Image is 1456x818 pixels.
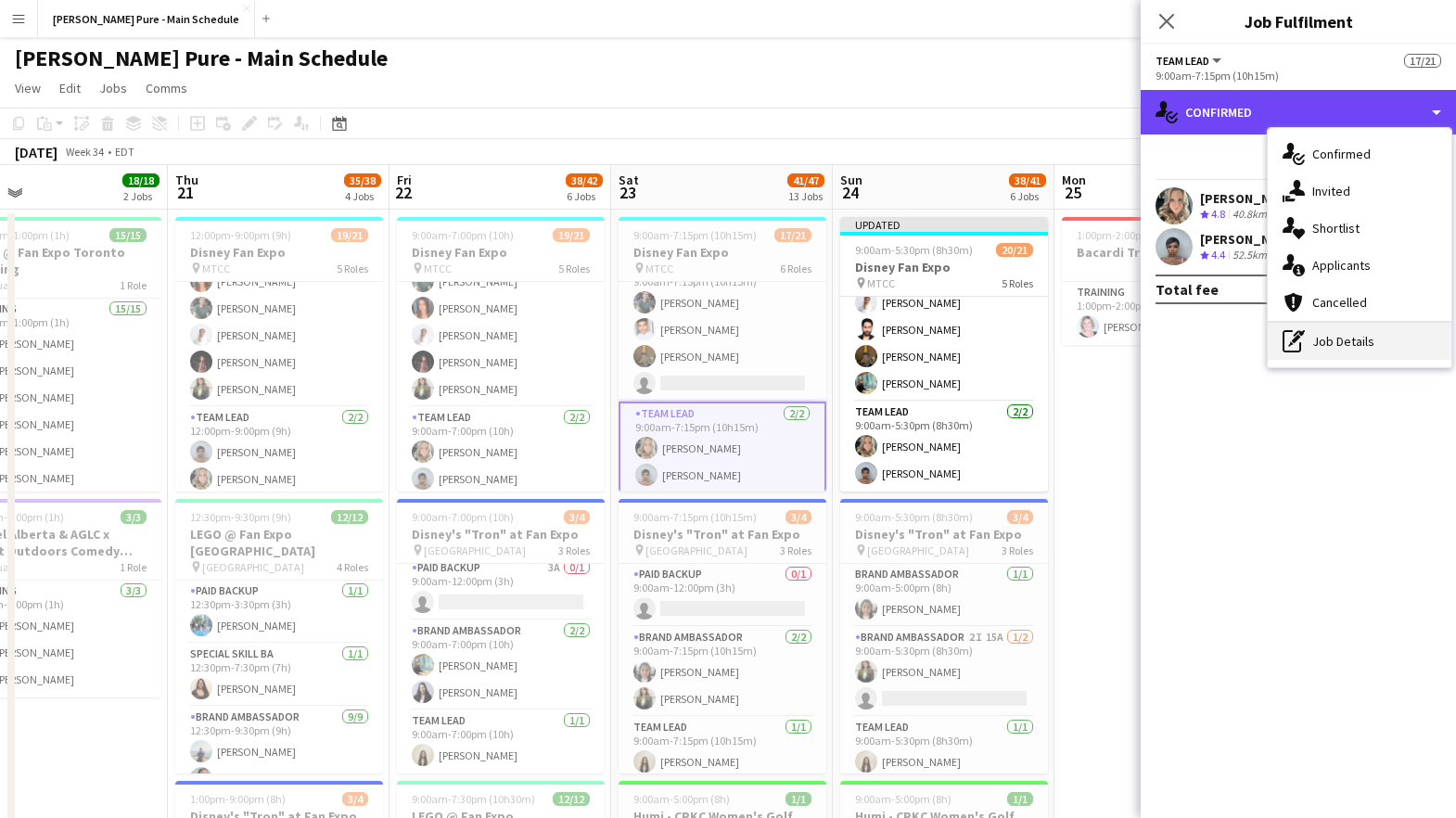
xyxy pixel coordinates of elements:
app-card-role: Brand Ambassador5/59:00am-7:00pm (10h)[PERSON_NAME][PERSON_NAME][PERSON_NAME][PERSON_NAME][PERSON... [397,236,605,407]
span: 9:00am-5:30pm (8h30m) [855,510,973,524]
span: 17/21 [774,228,811,242]
span: 19/21 [331,228,368,242]
app-job-card: 9:00am-7:00pm (10h)19/21Disney Fan Expo MTCC5 Roles[PERSON_NAME]Brand Ambassador5/59:00am-7:00pm ... [397,217,605,492]
span: 3 Roles [1002,543,1033,557]
app-card-role: Special Skill BA1/112:30pm-7:30pm (7h)[PERSON_NAME] [175,644,383,707]
span: Fri [397,172,412,188]
span: 9:00am-5:00pm (8h) [633,792,730,806]
app-card-role: Brand Ambassador6I21A3/49:00am-7:15pm (10h15m)[PERSON_NAME][PERSON_NAME][PERSON_NAME] [619,258,826,402]
span: Comms [146,80,187,96]
app-card-role: Brand Ambassador1/19:00am-5:00pm (8h)[PERSON_NAME] [840,564,1048,627]
div: Job Details [1268,323,1451,360]
app-card-role: Training1/11:00pm-2:00pm (1h)[PERSON_NAME] [1062,282,1270,345]
span: 19/21 [553,228,590,242]
app-card-role: Team Lead2/29:00am-5:30pm (8h30m)[PERSON_NAME][PERSON_NAME] [840,402,1048,492]
div: EDT [115,145,134,159]
app-card-role: Brand Ambassador2/29:00am-7:00pm (10h)[PERSON_NAME][PERSON_NAME] [397,620,605,710]
span: 12:30pm-9:30pm (9h) [190,510,291,524]
span: [GEOGRAPHIC_DATA] [202,560,304,574]
div: [PERSON_NAME] [1200,190,1298,207]
div: Shortlist [1268,210,1451,247]
span: 5 Roles [337,262,368,275]
div: 9:00am-7:15pm (10h15m) [1156,69,1441,83]
span: 12/12 [553,792,590,806]
a: View [7,76,48,100]
app-card-role: Team Lead2/29:00am-7:00pm (10h)[PERSON_NAME][PERSON_NAME] [397,407,605,497]
button: [PERSON_NAME] Pure - Main Schedule [38,1,255,37]
span: 20/21 [996,243,1033,257]
div: 40.8km [1229,207,1271,223]
app-job-card: 9:00am-7:15pm (10h15m)3/4Disney's "Tron" at Fan Expo [GEOGRAPHIC_DATA]3 RolesPaid Backup0/19:00am... [619,499,826,773]
span: 3/3 [121,510,147,524]
app-job-card: Updated9:00am-5:30pm (8h30m)20/21Disney Fan Expo MTCC5 Roles[PERSON_NAME]Brand Ambassador5/59:00a... [840,217,1048,492]
span: 9:00am-7:15pm (10h15m) [633,510,757,524]
span: MTCC [424,262,452,275]
div: Cancelled [1268,284,1451,321]
span: 1 Role [120,278,147,292]
a: Comms [138,76,195,100]
span: 4 Roles [337,560,368,574]
span: 9:00am-7:00pm (10h) [412,228,514,242]
app-card-role: Team Lead1/19:00am-7:15pm (10h15m)[PERSON_NAME] [619,717,826,780]
span: MTCC [645,262,673,275]
div: Confirmed [1141,90,1456,134]
span: 22 [394,182,412,203]
app-job-card: 9:00am-7:15pm (10h15m)17/21Disney Fan Expo MTCC6 Roles[PERSON_NAME][PERSON_NAME]Brand Ambassador6... [619,217,826,492]
app-job-card: 12:00pm-9:00pm (9h)19/21Disney Fan Expo MTCC5 Roles[PERSON_NAME]Brand Ambassador5/512:00pm-9:00pm... [175,217,383,492]
app-card-role: Team Lead1/19:00am-7:00pm (10h)[PERSON_NAME] [397,710,605,773]
h3: Disney Fan Expo [397,244,605,261]
span: 6 Roles [780,262,811,275]
span: 4.4 [1211,248,1225,262]
div: Confirmed [1268,135,1451,173]
h3: Disney's "Tron" at Fan Expo [397,526,605,543]
app-job-card: 9:00am-7:00pm (10h)3/4Disney's "Tron" at Fan Expo [GEOGRAPHIC_DATA]3 RolesPaid Backup3A0/19:00am-... [397,499,605,773]
app-card-role: Brand Ambassador2I15A1/29:00am-5:30pm (8h30m)[PERSON_NAME] [840,627,1048,717]
span: 1 Role [120,560,147,574]
span: 23 [616,182,639,203]
div: 2 Jobs [123,189,159,203]
span: [GEOGRAPHIC_DATA] [424,543,526,557]
a: Edit [52,76,88,100]
span: 3/4 [564,510,590,524]
span: 12:00pm-9:00pm (9h) [190,228,291,242]
div: Invited [1268,173,1451,210]
span: 3/4 [785,510,811,524]
app-card-role: Brand Ambassador5/512:00pm-9:00pm (9h)[PERSON_NAME][PERSON_NAME][PERSON_NAME][PERSON_NAME][PERSON... [175,236,383,407]
h3: Disney Fan Expo [619,244,826,261]
span: Sun [840,172,862,188]
span: 17/21 [1404,54,1441,68]
div: 1:00pm-2:00pm (1h)1/1Bacardi Training1 RoleTraining1/11:00pm-2:00pm (1h)[PERSON_NAME] [1062,217,1270,345]
span: 41/47 [787,173,824,187]
span: 3 Roles [780,543,811,557]
span: 9:00am-7:30pm (10h30m) [412,792,535,806]
div: [DATE] [15,143,57,161]
div: 4 Jobs [345,189,380,203]
h3: Bacardi Training [1062,244,1270,261]
a: Jobs [92,76,134,100]
span: Week 34 [61,145,108,159]
span: 18/18 [122,173,160,187]
span: MTCC [202,262,230,275]
span: 1/1 [785,792,811,806]
span: 5 Roles [1002,276,1033,290]
app-card-role: Team Lead2/29:00am-7:15pm (10h15m)[PERSON_NAME][PERSON_NAME] [619,402,826,495]
div: Updated [840,217,1048,232]
h3: Job Fulfilment [1141,9,1456,33]
span: 1:00pm-2:00pm (1h) [1077,228,1172,242]
span: 24 [837,182,862,203]
span: 5 Roles [558,262,590,275]
h3: Disney Fan Expo [840,259,1048,275]
div: 6 Jobs [1010,189,1045,203]
app-card-role: Paid Backup1/112:30pm-3:30pm (3h)[PERSON_NAME] [175,581,383,644]
h3: Disney's "Tron" at Fan Expo [619,526,826,543]
span: Jobs [99,80,127,96]
span: 15/15 [109,228,147,242]
span: 3 Roles [558,543,590,557]
div: [PERSON_NAME] [1200,231,1298,248]
app-job-card: 12:30pm-9:30pm (9h)12/12LEGO @ Fan Expo [GEOGRAPHIC_DATA] [GEOGRAPHIC_DATA]4 RolesPaid Backup1/11... [175,499,383,773]
span: Team Lead [1156,54,1209,68]
button: Team Lead [1156,54,1224,68]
